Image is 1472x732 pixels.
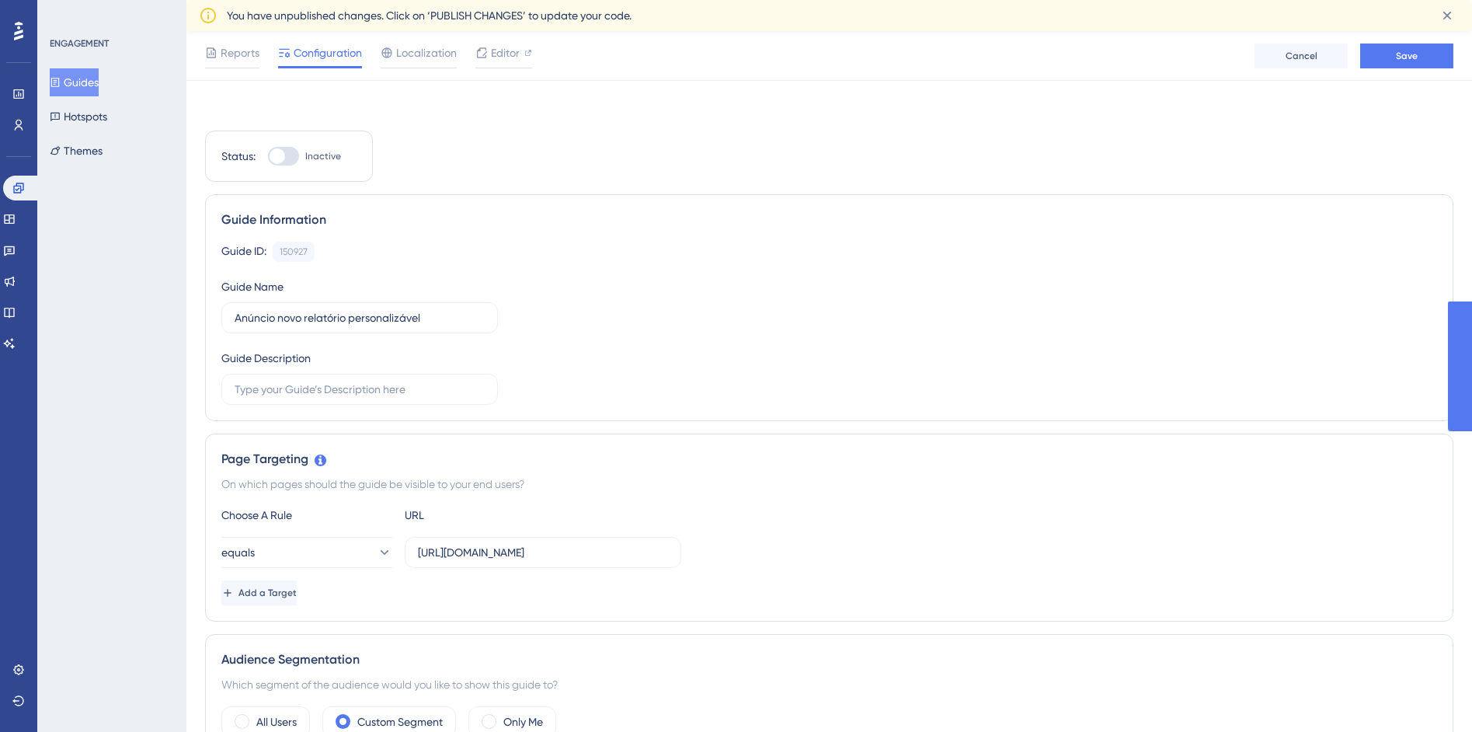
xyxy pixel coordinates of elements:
div: Guide Information [221,211,1437,229]
span: Add a Target [238,587,297,599]
span: Reports [221,44,259,62]
label: All Users [256,713,297,731]
div: Choose A Rule [221,506,392,525]
div: Which segment of the audience would you like to show this guide to? [221,675,1437,694]
button: Save [1360,44,1453,68]
span: You have unpublished changes. Click on ‘PUBLISH CHANGES’ to update your code. [227,6,632,25]
span: Cancel [1286,50,1317,62]
button: Cancel [1255,44,1348,68]
button: equals [221,537,392,568]
span: Configuration [294,44,362,62]
button: Add a Target [221,580,297,605]
iframe: UserGuiding AI Assistant Launcher [1407,671,1453,717]
input: Type your Guide’s Description here [235,381,485,398]
button: Guides [50,68,99,96]
span: Editor [491,44,520,62]
div: On which pages should the guide be visible to your end users? [221,475,1437,493]
span: Inactive [305,150,341,162]
span: Localization [396,44,457,62]
button: Themes [50,137,103,165]
div: Audience Segmentation [221,650,1437,669]
div: Guide Description [221,349,311,368]
span: Save [1396,50,1418,62]
div: ENGAGEMENT [50,37,109,50]
div: URL [405,506,576,525]
div: Guide ID: [221,242,266,262]
div: 150927 [280,246,308,258]
button: Hotspots [50,103,107,131]
input: Type your Guide’s Name here [235,309,485,326]
div: Page Targeting [221,450,1437,469]
label: Custom Segment [357,713,443,731]
span: equals [221,543,255,562]
label: Only Me [503,713,543,731]
div: Status: [221,147,256,166]
input: yourwebsite.com/path [418,544,668,561]
div: Guide Name [221,277,284,296]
